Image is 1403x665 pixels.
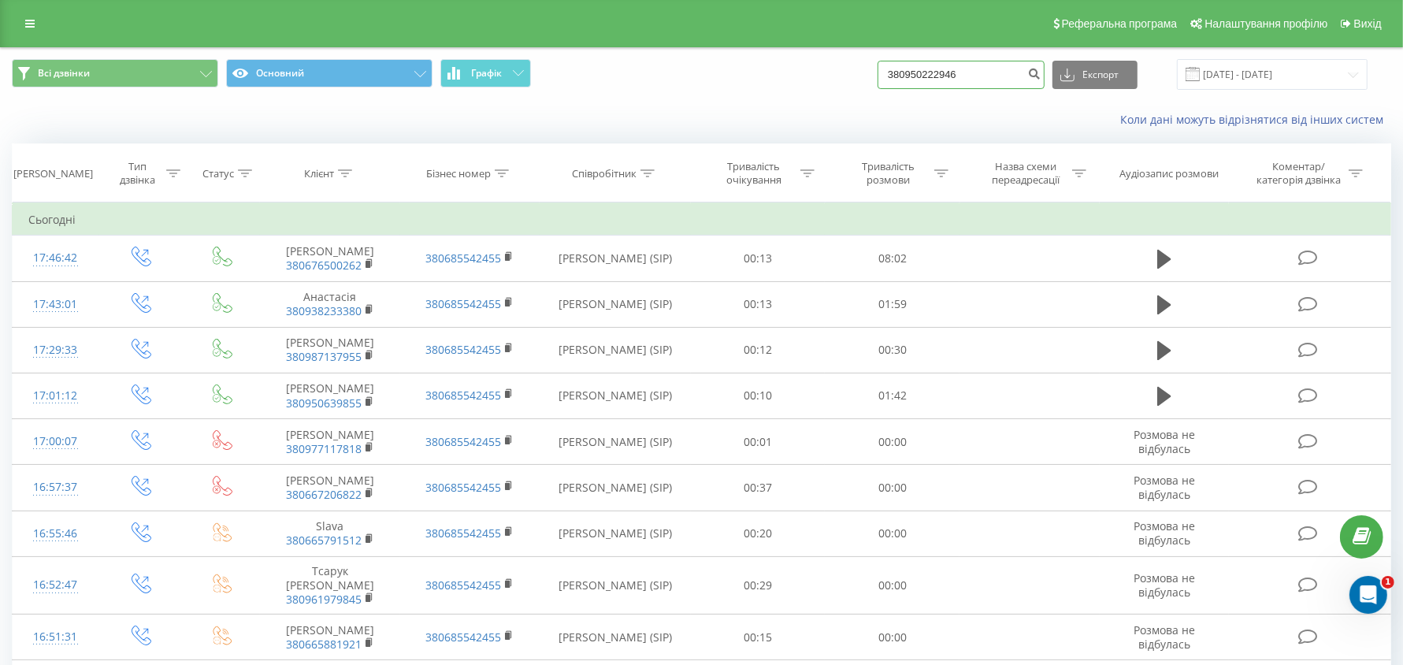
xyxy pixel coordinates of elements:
[540,511,690,556] td: [PERSON_NAME] (SIP)
[260,281,400,327] td: Анастасія
[426,167,491,180] div: Бізнес номер
[425,526,501,541] a: 380685542455
[28,289,83,320] div: 17:43:01
[260,419,400,465] td: [PERSON_NAME]
[260,236,400,281] td: [PERSON_NAME]
[260,465,400,511] td: [PERSON_NAME]
[425,251,501,266] a: 380685542455
[1354,17,1382,30] span: Вихід
[691,327,826,373] td: 00:12
[691,465,826,511] td: 00:37
[260,511,400,556] td: Slava
[825,615,959,660] td: 00:00
[540,327,690,373] td: [PERSON_NAME] (SIP)
[691,236,826,281] td: 00:13
[260,615,400,660] td: [PERSON_NAME]
[38,67,90,80] span: Всі дзвінки
[260,556,400,615] td: Тсарук [PERSON_NAME]
[1204,17,1327,30] span: Налаштування профілю
[825,556,959,615] td: 00:00
[1134,570,1195,600] span: Розмова не відбулась
[286,487,362,502] a: 380667206822
[540,373,690,418] td: [PERSON_NAME] (SIP)
[540,281,690,327] td: [PERSON_NAME] (SIP)
[425,480,501,495] a: 380685542455
[1134,473,1195,502] span: Розмова не відбулась
[540,556,690,615] td: [PERSON_NAME] (SIP)
[28,472,83,503] div: 16:57:37
[286,396,362,411] a: 380950639855
[471,68,502,79] span: Графік
[226,59,432,87] button: Основний
[540,615,690,660] td: [PERSON_NAME] (SIP)
[425,296,501,311] a: 380685542455
[286,258,362,273] a: 380676500262
[691,511,826,556] td: 00:20
[825,511,959,556] td: 00:00
[286,303,362,318] a: 380938233380
[691,419,826,465] td: 00:01
[28,243,83,273] div: 17:46:42
[825,236,959,281] td: 08:02
[425,578,501,593] a: 380685542455
[846,160,930,187] div: Тривалість розмови
[878,61,1045,89] input: Пошук за номером
[825,419,959,465] td: 00:00
[1120,167,1219,180] div: Аудіозапис розмови
[825,327,959,373] td: 00:30
[691,373,826,418] td: 00:10
[286,441,362,456] a: 380977117818
[712,160,796,187] div: Тривалість очікування
[691,556,826,615] td: 00:29
[1134,518,1195,548] span: Розмова не відбулась
[825,465,959,511] td: 00:00
[691,615,826,660] td: 00:15
[691,281,826,327] td: 00:13
[425,630,501,645] a: 380685542455
[984,160,1068,187] div: Назва схеми переадресації
[13,167,93,180] div: [PERSON_NAME]
[260,373,400,418] td: [PERSON_NAME]
[825,373,959,418] td: 01:42
[540,236,690,281] td: [PERSON_NAME] (SIP)
[425,388,501,403] a: 380685542455
[1349,576,1387,614] iframe: Intercom live chat
[28,335,83,366] div: 17:29:33
[286,637,362,652] a: 380665881921
[28,381,83,411] div: 17:01:12
[1062,17,1178,30] span: Реферальна програма
[540,465,690,511] td: [PERSON_NAME] (SIP)
[425,434,501,449] a: 380685542455
[13,204,1391,236] td: Сьогодні
[304,167,334,180] div: Клієнт
[12,59,218,87] button: Всі дзвінки
[825,281,959,327] td: 01:59
[425,342,501,357] a: 380685542455
[540,419,690,465] td: [PERSON_NAME] (SIP)
[440,59,531,87] button: Графік
[286,533,362,548] a: 380665791512
[1120,112,1391,127] a: Коли дані можуть відрізнятися вiд інших систем
[572,167,637,180] div: Співробітник
[1052,61,1138,89] button: Експорт
[113,160,162,187] div: Тип дзвінка
[1382,576,1394,589] span: 1
[286,592,362,607] a: 380961979845
[1134,622,1195,652] span: Розмова не відбулась
[260,327,400,373] td: [PERSON_NAME]
[286,349,362,364] a: 380987137955
[1253,160,1345,187] div: Коментар/категорія дзвінка
[1134,427,1195,456] span: Розмова не відбулась
[202,167,234,180] div: Статус
[28,622,83,652] div: 16:51:31
[28,570,83,600] div: 16:52:47
[28,426,83,457] div: 17:00:07
[28,518,83,549] div: 16:55:46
